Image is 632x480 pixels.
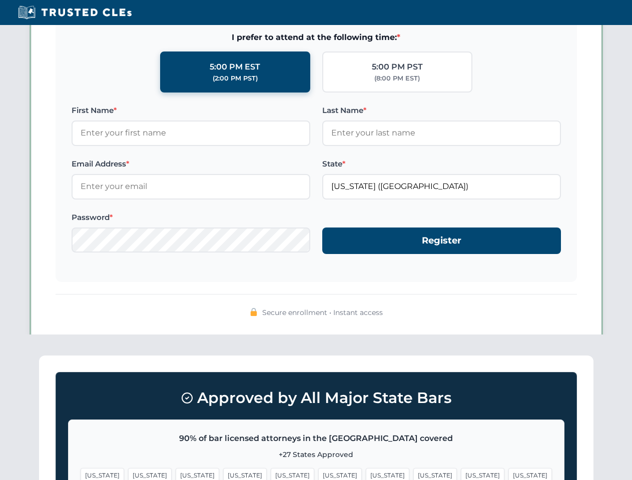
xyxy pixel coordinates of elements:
[81,449,552,460] p: +27 States Approved
[250,308,258,316] img: 🔒
[213,73,258,83] div: (2:00 PM PST)
[210,60,260,73] div: 5:00 PM EST
[374,73,420,83] div: (8:00 PM EST)
[72,158,310,170] label: Email Address
[72,31,561,44] span: I prefer to attend at the following time:
[322,120,561,145] input: Enter your last name
[262,307,383,318] span: Secure enrollment • Instant access
[68,384,564,411] h3: Approved by All Major State Bars
[72,104,310,116] label: First Name
[322,104,561,116] label: Last Name
[72,211,310,223] label: Password
[72,174,310,199] input: Enter your email
[81,432,552,445] p: 90% of bar licensed attorneys in the [GEOGRAPHIC_DATA] covered
[322,227,561,254] button: Register
[15,5,135,20] img: Trusted CLEs
[322,158,561,170] label: State
[72,120,310,145] input: Enter your first name
[372,60,423,73] div: 5:00 PM PST
[322,174,561,199] input: Florida (FL)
